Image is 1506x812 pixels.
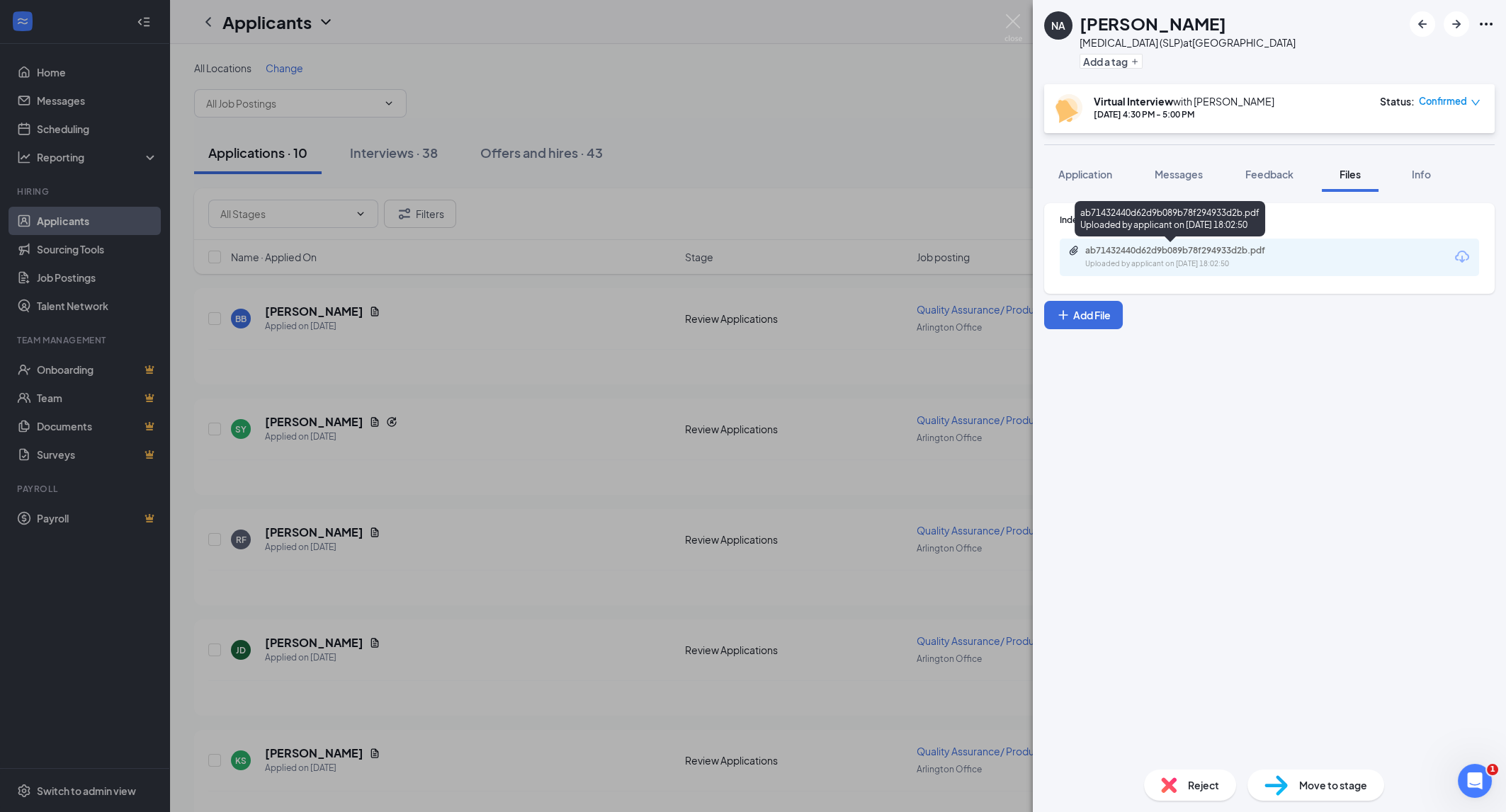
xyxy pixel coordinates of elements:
[1380,94,1415,108] div: Status :
[1060,214,1479,226] div: Indeed Resume
[1044,301,1123,329] button: Add FilePlus
[1094,108,1274,120] div: [DATE] 4:30 PM - 5:00 PM
[1478,16,1495,33] svg: Ellipses
[1068,245,1080,256] svg: Paperclip
[1094,94,1274,108] div: with [PERSON_NAME]
[1080,11,1226,35] h1: [PERSON_NAME]
[1340,168,1361,181] span: Files
[1444,11,1469,37] button: ArrowRight
[1131,57,1139,66] svg: Plus
[1245,168,1293,181] span: Feedback
[1414,16,1431,33] svg: ArrowLeftNew
[1075,201,1265,236] div: ab71432440d62d9b089b78f294933d2b.pdf Uploaded by applicant on [DATE] 18:02:50
[1094,95,1173,108] b: Virtual Interview
[1471,98,1480,108] span: down
[1454,248,1471,265] svg: Download
[1056,308,1070,322] svg: Plus
[1085,258,1298,270] div: Uploaded by applicant on [DATE] 18:02:50
[1188,777,1219,793] span: Reject
[1080,54,1143,69] button: PlusAdd a tag
[1080,35,1296,50] div: [MEDICAL_DATA] (SLP) at [GEOGRAPHIC_DATA]
[1410,11,1435,37] button: ArrowLeftNew
[1419,94,1467,108] span: Confirmed
[1051,18,1065,33] div: NA
[1058,168,1112,181] span: Application
[1068,245,1298,270] a: Paperclipab71432440d62d9b089b78f294933d2b.pdfUploaded by applicant on [DATE] 18:02:50
[1458,764,1492,798] iframe: Intercom live chat
[1412,168,1431,181] span: Info
[1085,245,1284,256] div: ab71432440d62d9b089b78f294933d2b.pdf
[1448,16,1465,33] svg: ArrowRight
[1487,764,1498,775] span: 1
[1299,777,1367,793] span: Move to stage
[1155,168,1203,181] span: Messages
